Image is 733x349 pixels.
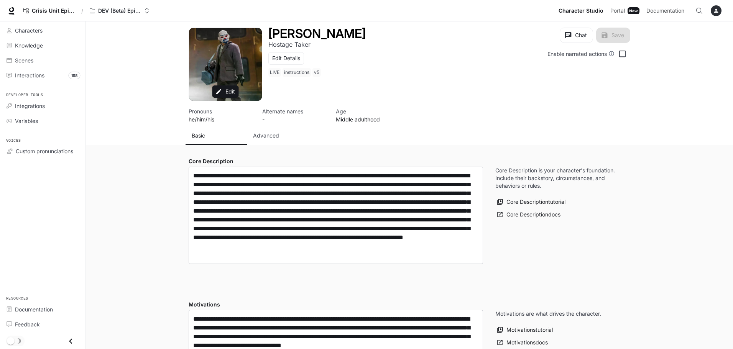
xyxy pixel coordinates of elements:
[495,336,550,349] a: Motivationsdocs
[86,3,153,18] button: Open workspace menu
[312,68,322,77] span: v5
[15,71,44,79] span: Interactions
[189,107,253,123] button: Open character details dialog
[15,41,43,49] span: Knowledge
[283,68,312,77] span: instructions
[643,3,690,18] a: Documentation
[15,56,33,64] span: Scenes
[336,107,400,115] p: Age
[15,102,45,110] span: Integrations
[268,26,366,41] h1: [PERSON_NAME]
[628,7,639,14] div: New
[607,3,643,18] a: PortalNew
[262,107,327,115] p: Alternate names
[646,6,684,16] span: Documentation
[189,28,262,101] button: Open character avatar dialog
[189,301,483,308] h4: Motivations
[7,336,15,345] span: Dark mode toggle
[268,40,311,49] button: Open character details dialog
[556,3,606,18] a: Character Studio
[336,115,400,123] p: Middle adulthood
[547,50,615,58] div: Enable narrated actions
[189,167,483,264] div: label
[3,69,82,82] a: Interactions
[98,8,141,14] p: DEV (Beta) Episode 1 - Crisis Unit
[62,333,79,349] button: Close drawer
[32,8,75,14] span: Crisis Unit Episode 1
[268,68,283,77] span: LIVE
[3,114,82,128] a: Variables
[262,115,327,123] p: -
[262,107,327,123] button: Open character details dialog
[15,320,40,328] span: Feedback
[559,6,603,16] span: Character Studio
[268,28,366,40] button: Open character details dialog
[78,7,86,15] div: /
[268,41,311,48] p: Hostage Taker
[192,132,205,139] p: Basic
[212,85,239,98] button: Edit
[189,157,483,165] h4: Core Description
[495,167,618,190] p: Core Description is your character's foundation. Include their backstory, circumstances, and beha...
[495,324,555,336] button: Motivationstutorial
[189,107,253,115] p: Pronouns
[69,72,81,79] span: 158
[3,39,82,52] a: Knowledge
[15,305,53,313] span: Documentation
[16,147,73,155] span: Custom pronunciations
[560,28,593,43] button: Chat
[495,196,567,208] button: Core Descriptiontutorial
[189,28,262,101] div: Avatar image
[268,68,322,80] button: Open character details dialog
[495,208,562,221] a: Core Descriptiondocs
[692,3,707,18] button: Open Command Menu
[15,26,43,34] span: Characters
[3,24,82,37] a: Characters
[336,107,400,123] button: Open character details dialog
[268,52,304,65] button: Edit Details
[3,303,82,316] a: Documentation
[3,54,82,67] a: Scenes
[284,69,309,75] p: instructions
[20,3,78,18] a: Crisis Unit Episode 1
[3,318,82,331] a: Feedback
[189,115,253,123] p: he/him/his
[314,69,319,75] p: v5
[253,132,279,139] p: Advanced
[495,310,601,318] p: Motivations are what drives the character.
[610,6,625,16] span: Portal
[3,99,82,113] a: Integrations
[15,117,38,125] span: Variables
[3,144,82,158] a: Custom pronunciations
[270,69,279,75] p: LIVE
